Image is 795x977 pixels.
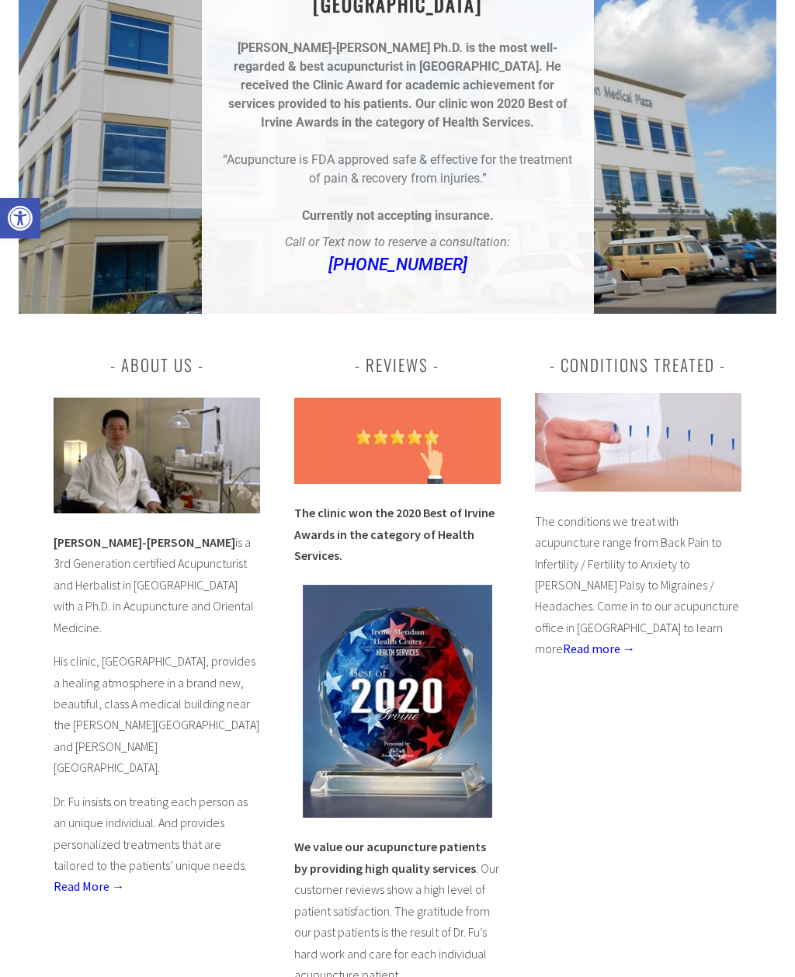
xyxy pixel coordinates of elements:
img: Best of Acupuncturist Health Services in Irvine 2020 [303,585,492,818]
strong: [PERSON_NAME]-[PERSON_NAME] Ph.D. is the most well-regarded & best acupuncturist in [GEOGRAPHIC_D... [234,40,557,74]
a: Read More → [54,878,124,894]
strong: The clinic won the 2020 Best of Irvine Awards in the category of Health Services. [294,505,495,563]
a: Read more → [563,641,635,656]
b: [PERSON_NAME]-[PERSON_NAME] [54,534,235,550]
img: Irvine-Acupuncture-Conditions-Treated [535,393,741,492]
img: best acupuncturist irvine [54,398,260,513]
h3: About Us [54,351,260,379]
strong: Currently not accepting insurance. [302,208,494,223]
p: His clinic, [GEOGRAPHIC_DATA], provides a healing atmosphere in a brand new, beautiful, class A m... [54,651,260,779]
p: Dr. Fu insists on treating each person as an unique individual. And provides personalized treatme... [54,791,260,898]
em: Call or Text now to reserve a consultation: [285,235,510,249]
p: is a 3rd Generation certified Acupuncturist and Herbalist in [GEOGRAPHIC_DATA] with a Ph.D. in Ac... [54,532,260,638]
strong: He received the Clinic Award for academic achievement for services provided to his patients. Our ... [228,59,568,130]
p: The conditions we treat with acupuncture range from Back Pain to Infertility / Fertility to Anxie... [535,511,741,660]
strong: We value our acupuncture patients by providing high quality services [294,839,486,875]
h3: Reviews [294,351,501,379]
a: [PHONE_NUMBER] [328,255,467,274]
h3: Conditions Treated [535,351,741,379]
p: “Acupuncture is FDA approved safe & effective for the treatment of pain & recovery from injuries.” [220,151,575,188]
